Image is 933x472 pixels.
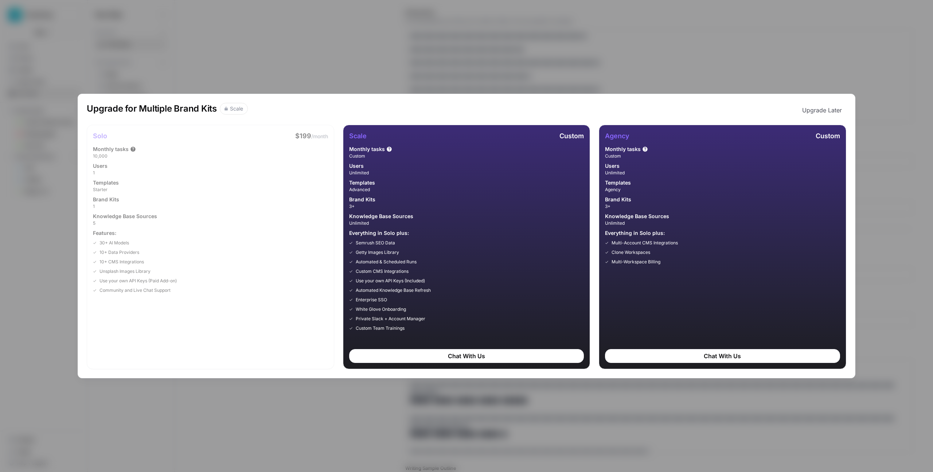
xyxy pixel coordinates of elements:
[99,249,139,256] span: 10+ Data Providers
[356,287,431,294] span: Automated Knowledge Base Refresh
[612,249,650,256] span: Clone Workspaces
[99,287,171,294] span: Community and Live Chat Support
[93,170,328,176] span: 1
[93,131,107,141] h1: Solo
[605,186,840,193] span: Agency
[99,259,144,265] span: 10+ CMS Integrations
[93,196,119,203] span: Brand Kits
[349,162,364,170] span: Users
[605,146,641,153] span: Monthly tasks
[356,316,425,322] span: Private Slack + Account Manager
[349,229,584,237] span: Everything in Solo plus:
[356,249,399,256] span: Getty Images Library
[349,186,584,193] span: Advanced
[230,105,243,112] div: Scale
[99,268,151,275] span: Unsplash Images Library
[605,349,840,363] div: Chat With Us
[93,186,328,193] span: Starter
[93,146,129,153] span: Monthly tasks
[356,240,395,246] span: Semrush SEO Data
[559,132,584,140] span: Custom
[349,203,584,210] span: 3+
[356,259,417,265] span: Automated & Scheduled Runs
[349,153,584,159] span: Custom
[356,306,406,313] span: White Glove Onboarding
[93,179,119,186] span: Templates
[349,170,584,176] span: Unlimited
[356,268,409,275] span: Custom CMS Integrations
[93,153,328,159] span: 10,000
[605,179,631,186] span: Templates
[349,349,584,363] div: Chat With Us
[349,131,367,141] h1: Scale
[816,132,840,140] span: Custom
[349,220,584,227] span: Unlimited
[605,162,620,170] span: Users
[93,229,328,237] span: Features:
[93,203,328,210] span: 1
[605,203,840,210] span: 3+
[798,103,846,117] button: Upgrade Later
[349,179,375,186] span: Templates
[295,132,311,140] span: $199
[612,240,678,246] span: Multi-Account CMS Integrations
[93,220,328,227] span: 5
[93,213,157,220] span: Knowledge Base Sources
[99,240,129,246] span: 30+ AI Models
[605,229,840,237] span: Everything in Solo plus:
[349,146,385,153] span: Monthly tasks
[612,259,660,265] span: Multi-Workspace Billing
[605,196,631,203] span: Brand Kits
[349,196,375,203] span: Brand Kits
[99,278,177,284] span: Use your own API Keys (Paid Add-on)
[605,170,840,176] span: Unlimited
[356,297,387,303] span: Enterprise SSO
[93,162,108,170] span: Users
[605,131,629,141] h1: Agency
[311,133,328,139] span: /month
[605,213,669,220] span: Knowledge Base Sources
[356,325,405,332] span: Custom Team Trainings
[356,278,425,284] span: Use your own API Keys (Included)
[605,153,840,159] span: Custom
[87,103,217,117] h1: Upgrade for Multiple Brand Kits
[605,220,840,227] span: Unlimited
[349,213,413,220] span: Knowledge Base Sources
